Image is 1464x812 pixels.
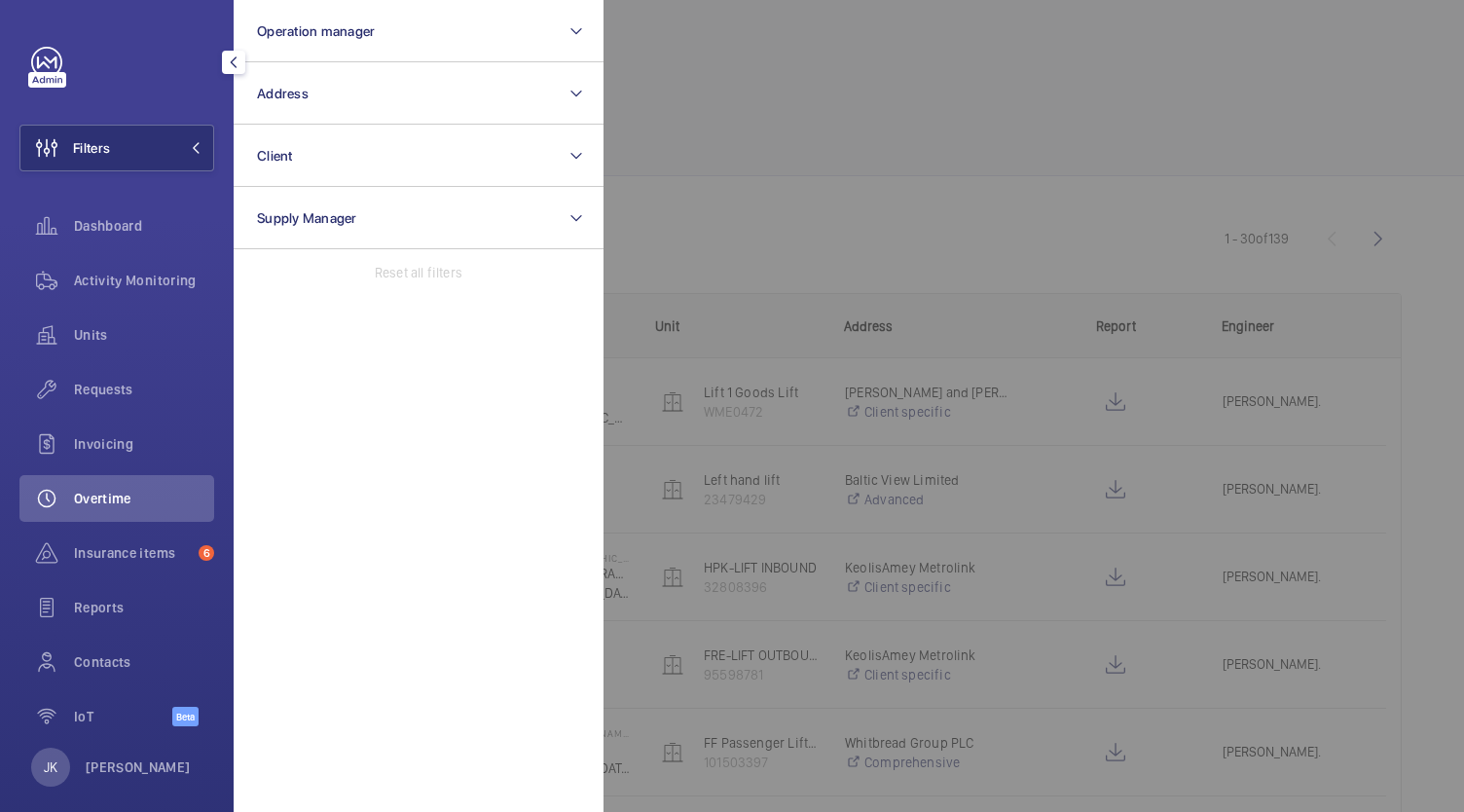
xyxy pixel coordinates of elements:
span: Contacts [74,652,214,672]
span: Filters [73,138,110,158]
span: Invoicing [74,434,214,454]
span: Activity Monitoring [74,271,214,290]
span: Units [74,325,214,345]
span: Dashboard [74,216,214,236]
span: IoT [74,707,172,726]
span: Overtime [74,489,214,508]
span: 6 [199,545,214,561]
p: [PERSON_NAME] [86,757,191,777]
span: Insurance items [74,543,191,563]
span: Beta [172,707,199,726]
p: JK [44,757,57,777]
button: Filters [19,125,214,171]
span: Reports [74,598,214,617]
span: Requests [74,380,214,399]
